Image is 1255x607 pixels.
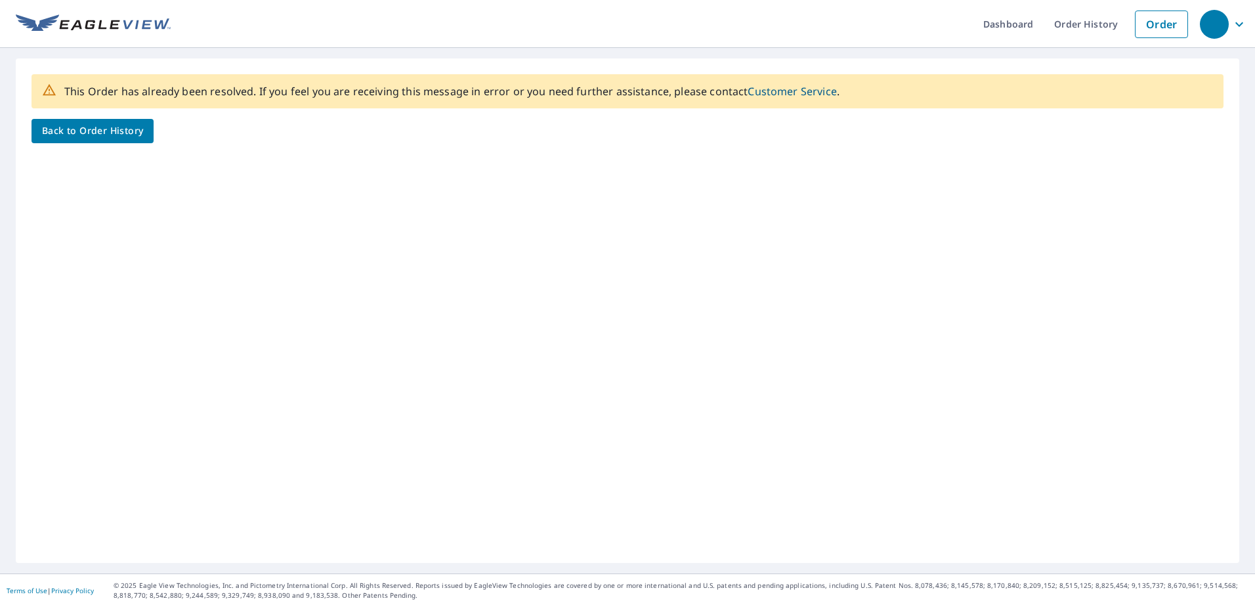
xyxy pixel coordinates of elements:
span: Back to Order History [42,123,143,139]
p: © 2025 Eagle View Technologies, Inc. and Pictometry International Corp. All Rights Reserved. Repo... [114,581,1248,600]
a: Terms of Use [7,586,47,595]
a: Customer Service [748,84,836,99]
p: This Order has already been resolved. If you feel you are receiving this message in error or you ... [64,83,840,99]
p: | [7,587,94,595]
a: Privacy Policy [51,586,94,595]
a: Order [1135,11,1188,38]
a: Back to Order History [32,119,154,143]
img: EV Logo [16,14,171,34]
